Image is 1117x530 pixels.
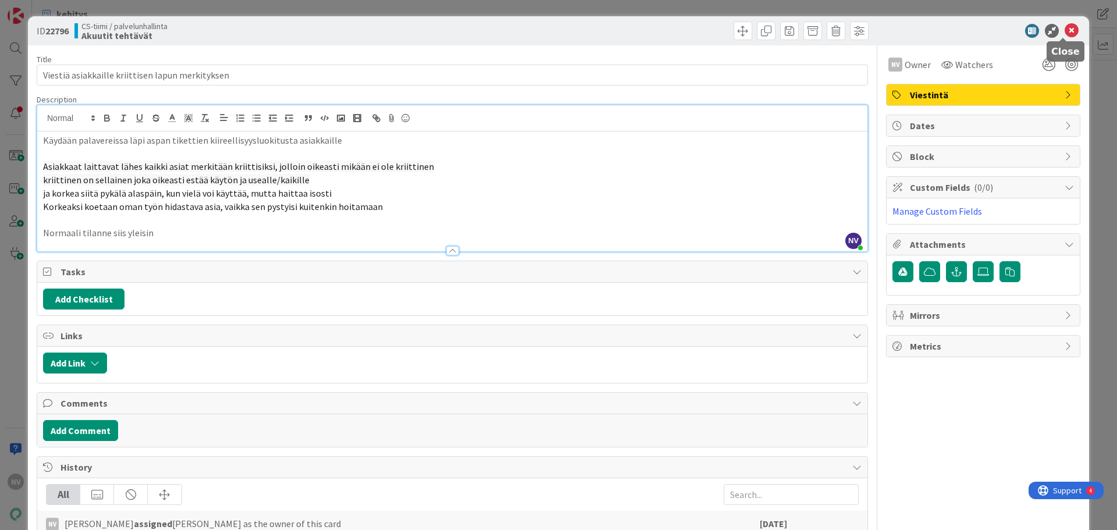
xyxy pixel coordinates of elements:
[37,94,77,105] span: Description
[892,205,982,217] a: Manage Custom Fields
[43,134,862,147] p: Käydään palavereissa läpi aspan tikettien kiireellisyysluokitusta asiakkaille
[43,420,118,441] button: Add Comment
[134,518,172,529] b: assigned
[910,339,1059,353] span: Metrics
[910,237,1059,251] span: Attachments
[910,180,1059,194] span: Custom Fields
[37,54,52,65] label: Title
[37,65,868,86] input: type card name here...
[43,174,310,186] span: kriittinen on sellainen joka oikeasti estää käytön ja usealle/kaikille
[61,329,846,343] span: Links
[24,2,53,16] span: Support
[905,58,931,72] span: Owner
[910,88,1059,102] span: Viestintä
[47,485,80,504] div: All
[43,353,107,374] button: Add Link
[1051,46,1080,57] h5: Close
[43,226,862,240] p: Normaali tilanne siis yleisin
[43,187,332,199] span: ja korkea siitä pykälä alaspäin, kun vielä voi käyttää, mutta haittaa isosti
[45,25,69,37] b: 22796
[910,150,1059,163] span: Block
[61,460,846,474] span: History
[888,58,902,72] div: NV
[760,518,787,529] b: [DATE]
[61,5,63,14] div: 4
[43,161,434,172] span: Asiakkaat laittavat lähes kaikki asiat merkitään kriittisiksi, jolloin oikeasti mikään ei ole kri...
[910,119,1059,133] span: Dates
[724,484,859,505] input: Search...
[974,182,993,193] span: ( 0/0 )
[37,24,69,38] span: ID
[81,22,168,31] span: CS-tiimi / palvelunhallinta
[43,289,124,310] button: Add Checklist
[845,233,862,249] span: NV
[43,201,383,212] span: Korkeaksi koetaan oman työn hidastava asia, vaikka sen pystyisi kuitenkin hoitamaan
[61,265,846,279] span: Tasks
[910,308,1059,322] span: Mirrors
[81,31,168,40] b: Akuutit tehtävät
[61,396,846,410] span: Comments
[955,58,993,72] span: Watchers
